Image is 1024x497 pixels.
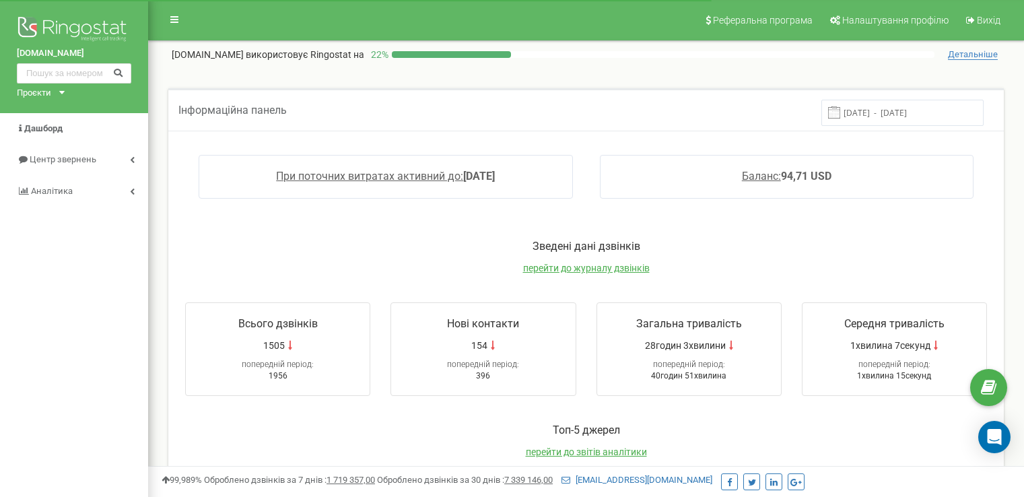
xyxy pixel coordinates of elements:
[269,371,287,380] span: 1956
[978,421,1011,453] div: Open Intercom Messenger
[17,87,51,100] div: Проєкти
[31,186,73,196] span: Аналiтика
[858,360,930,369] span: попередній період:
[447,360,519,369] span: попередній період:
[713,15,813,26] span: Реферальна програма
[364,48,392,61] p: 22 %
[238,317,318,330] span: Всього дзвінків
[172,48,364,61] p: [DOMAIN_NAME]
[276,170,495,183] a: При поточних витратах активний до:[DATE]
[651,371,726,380] span: 40годин 51хвилина
[636,317,742,330] span: Загальна тривалість
[17,47,131,60] a: [DOMAIN_NAME]
[377,475,553,485] span: Оброблено дзвінків за 30 днів :
[246,49,364,60] span: використовує Ringostat на
[17,13,131,47] img: Ringostat logo
[653,360,725,369] span: попередній період:
[553,424,620,436] span: Toп-5 джерел
[178,104,287,117] span: Інформаційна панель
[561,475,712,485] a: [EMAIL_ADDRESS][DOMAIN_NAME]
[645,339,726,352] span: 28годин 3хвилини
[842,15,949,26] span: Налаштування профілю
[844,317,945,330] span: Середня тривалість
[242,360,314,369] span: попередній період:
[24,123,63,133] span: Дашборд
[948,49,998,60] span: Детальніше
[526,446,647,457] a: перейти до звітів аналітики
[17,63,131,84] input: Пошук за номером
[276,170,463,183] span: При поточних витратах активний до:
[504,475,553,485] u: 7 339 146,00
[533,240,640,253] span: Зведені дані дзвінків
[162,475,202,485] span: 99,989%
[447,317,519,330] span: Нові контакти
[742,170,831,183] a: Баланс:94,71 USD
[263,339,285,352] span: 1505
[476,371,490,380] span: 396
[523,263,650,273] a: перейти до журналу дзвінків
[742,170,781,183] span: Баланс:
[204,475,375,485] span: Оброблено дзвінків за 7 днів :
[471,339,487,352] span: 154
[857,371,931,380] span: 1хвилина 15секунд
[977,15,1000,26] span: Вихід
[850,339,930,352] span: 1хвилина 7секунд
[327,475,375,485] u: 1 719 357,00
[30,154,96,164] span: Центр звернень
